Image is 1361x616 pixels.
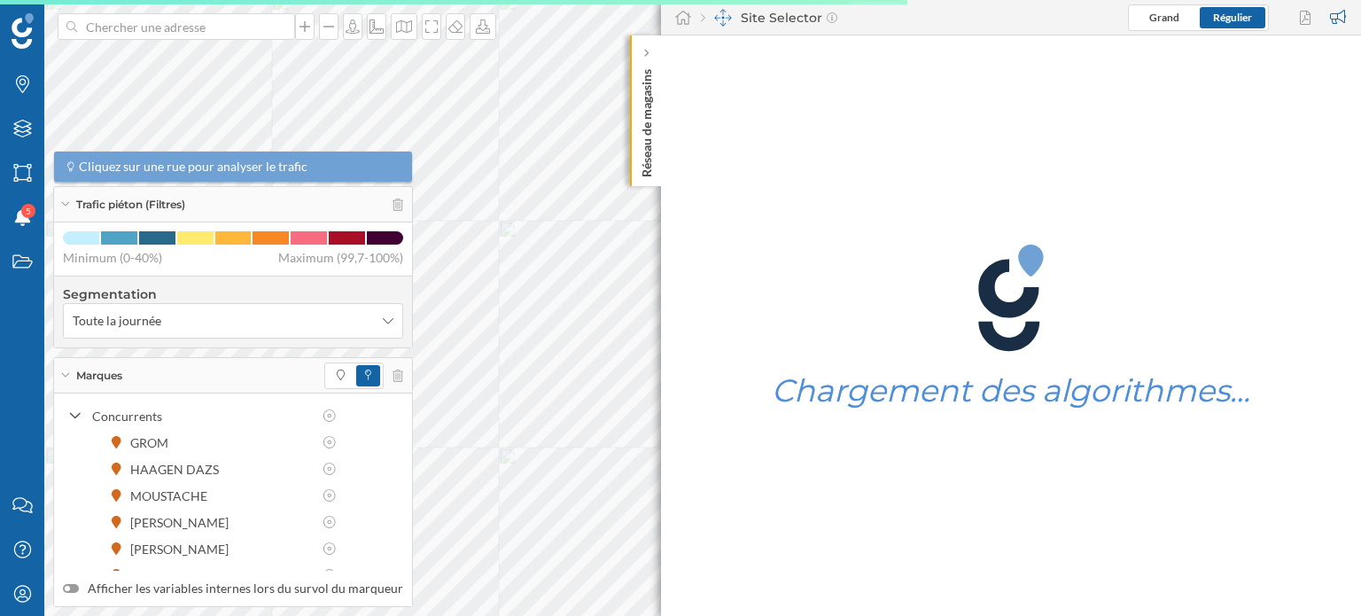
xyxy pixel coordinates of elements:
span: Trafic piéton (Filtres) [76,197,185,213]
label: Afficher les variables internes lors du survol du marqueur [63,580,403,597]
div: Site Selector [701,9,837,27]
span: Cliquez sur une rue pour analyser le trafic [79,158,307,175]
span: Minimum (0-40%) [63,249,162,267]
span: Toute la journée [73,312,161,330]
div: Concurrents [92,407,312,425]
span: Maximum (99,7-100%) [278,249,403,267]
h4: Segmentation [63,285,403,303]
p: Réseau de magasins [638,62,656,177]
span: 5 [26,202,31,220]
div: [PERSON_NAME] [130,540,237,558]
h1: Chargement des algorithmes… [772,374,1250,408]
div: [PERSON_NAME] [130,513,237,532]
img: dashboards-manager.svg [714,9,732,27]
span: Grand [1149,11,1179,24]
div: HAAGEN DAZS [130,460,228,479]
span: Marques [76,368,122,384]
div: MOUSTACHE [130,487,216,505]
span: Assistance [28,12,114,28]
div: No Brand ice cream shop [130,566,277,585]
img: Logo Geoblink [12,13,34,49]
span: Régulier [1213,11,1252,24]
div: GROM [130,433,177,452]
